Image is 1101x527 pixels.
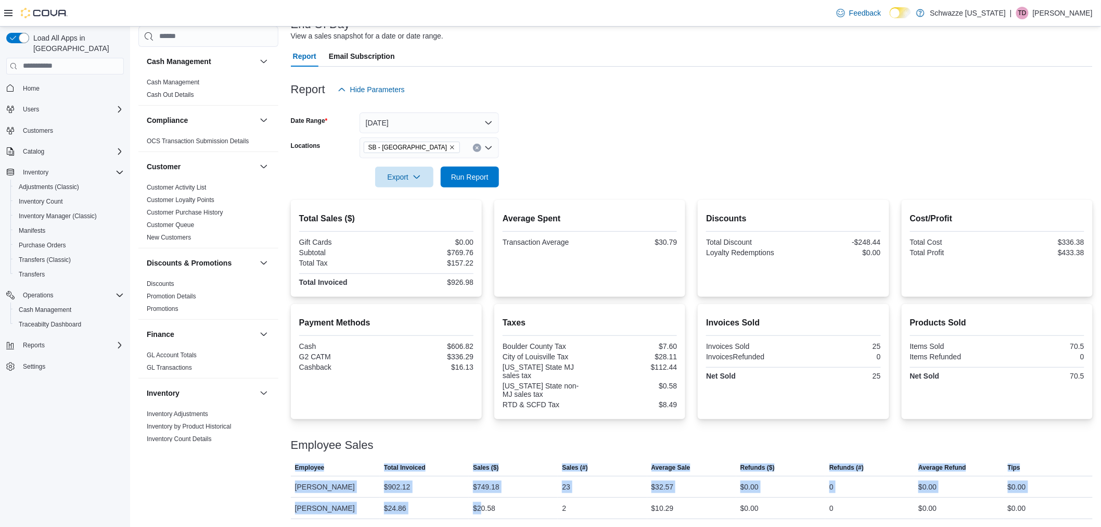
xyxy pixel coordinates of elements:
button: Run Report [441,167,499,187]
a: Cash Out Details [147,91,194,98]
a: Cash Management [15,304,75,316]
button: Cash Management [147,56,255,67]
div: Items Sold [910,342,995,350]
button: Compliance [258,114,270,127]
span: Purchase Orders [15,239,124,252]
span: Transfers [15,268,124,281]
span: Customers [19,124,124,137]
h3: Compliance [147,115,188,126]
span: Users [19,103,124,116]
span: Transfers [19,270,45,279]
a: Discounts [147,280,174,287]
button: Settings [2,359,128,374]
div: $24.86 [384,502,406,515]
span: Tips [1008,463,1020,472]
div: View a sales snapshot for a date or date range. [291,31,443,42]
a: Inventory by Product Historical [147,423,232,430]
div: $0.00 [740,502,759,515]
div: 25 [796,372,881,380]
a: Customer Purchase History [147,209,223,216]
button: Customers [2,123,128,138]
div: $0.00 [740,481,759,493]
div: Cashback [299,363,385,371]
p: | [1010,7,1012,19]
button: Catalog [2,144,128,159]
a: Transfers (Classic) [15,254,75,266]
span: Operations [19,289,124,302]
h3: Finance [147,329,174,340]
button: Home [2,81,128,96]
span: Settings [23,362,45,371]
h2: Discounts [706,212,880,225]
div: $0.00 [1008,502,1026,515]
button: Adjustments (Classic) [10,180,128,194]
span: Refunds (#) [829,463,864,472]
a: Customer Loyalty Points [147,196,214,204]
button: Finance [147,329,255,340]
h2: Average Spent [503,212,677,225]
span: OCS Transaction Submission Details [147,137,249,145]
span: Employee [295,463,325,472]
button: Open list of options [484,144,493,152]
h3: Cash Management [147,56,211,67]
div: G2 CATM [299,353,385,361]
div: $336.29 [388,353,473,361]
div: Loyalty Redemptions [706,248,791,257]
span: Inventory Count Details [147,435,212,443]
div: [US_STATE] State MJ sales tax [503,363,588,380]
button: Export [375,167,433,187]
span: New Customers [147,233,191,242]
div: Items Refunded [910,353,995,361]
span: Customers [23,127,53,135]
div: $30.79 [592,238,677,246]
div: -$248.44 [796,238,881,246]
span: Catalog [23,147,44,156]
div: $902.12 [384,481,411,493]
div: City of Louisville Tax [503,353,588,361]
button: Reports [2,338,128,353]
h3: Inventory [147,388,180,398]
div: $0.58 [592,382,677,390]
span: Transfers (Classic) [19,256,71,264]
span: Hide Parameters [350,84,405,95]
span: GL Transactions [147,363,192,372]
span: SB - [GEOGRAPHIC_DATA] [368,142,447,153]
nav: Complex example [6,77,124,401]
span: Total Invoiced [384,463,426,472]
div: $28.11 [592,353,677,361]
button: Discounts & Promotions [258,257,270,269]
div: Total Discount [706,238,791,246]
span: Cash Management [15,304,124,316]
a: Purchase Orders [15,239,70,252]
button: Users [19,103,43,116]
span: Manifests [19,227,45,235]
h3: Employee Sales [291,439,374,451]
div: Discounts & Promotions [138,278,278,319]
button: Finance [258,328,270,341]
span: Discounts [147,280,174,288]
span: Inventory Adjustments [147,410,208,418]
div: Subtotal [299,248,385,257]
button: Compliance [147,115,255,126]
label: Locations [291,142,321,150]
a: Promotion Details [147,293,196,300]
a: Customer Queue [147,221,194,229]
div: Invoices Sold [706,342,791,350]
span: Customer Activity List [147,183,207,192]
span: Average Sale [651,463,690,472]
strong: Net Sold [706,372,736,380]
span: SB - Louisville [364,142,460,153]
div: $157.22 [388,259,473,267]
span: Email Subscription [329,46,395,67]
button: Reports [19,339,49,352]
span: Promotions [147,305,178,313]
input: Dark Mode [890,7,912,18]
div: Cash [299,342,385,350]
a: Manifests [15,224,49,237]
div: Thomas Diperna [1016,7,1029,19]
a: Inventory Count Details [147,435,212,443]
div: Total Tax [299,259,385,267]
a: Home [19,82,44,95]
span: Export [381,167,427,187]
span: Feedback [849,8,881,18]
